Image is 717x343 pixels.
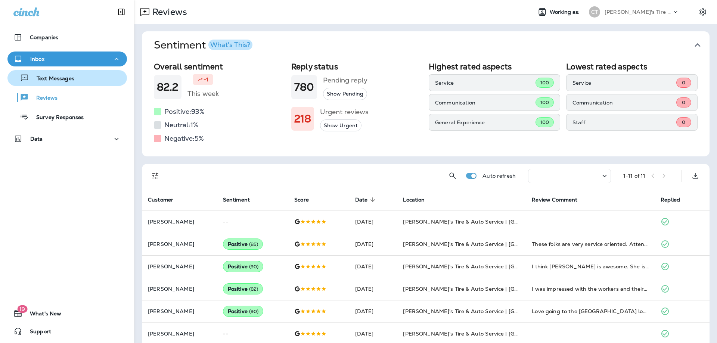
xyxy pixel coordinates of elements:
span: ( 82 ) [249,286,258,292]
span: Date [355,197,368,203]
span: Customer [148,196,183,203]
p: Staff [572,119,676,125]
h1: Sentiment [154,39,252,52]
p: General Experience [435,119,536,125]
p: [PERSON_NAME] [148,286,211,292]
span: [PERSON_NAME]'s Tire & Auto Service | [GEOGRAPHIC_DATA] [403,241,567,247]
span: [PERSON_NAME]'s Tire & Auto Service | [GEOGRAPHIC_DATA] [403,286,567,292]
p: [PERSON_NAME] [148,219,211,225]
p: Communication [572,100,676,106]
h5: Positive: 93 % [164,106,205,118]
span: Score [294,196,319,203]
button: Settings [696,5,710,19]
td: [DATE] [349,233,397,255]
span: 100 [540,79,549,86]
button: Filters [148,168,163,183]
span: Support [22,328,51,337]
div: What's This? [210,41,250,48]
button: What's This? [208,40,252,50]
span: ( 85 ) [249,241,258,247]
button: Text Messages [7,70,127,86]
p: Survey Responses [29,114,84,121]
span: 100 [540,99,549,106]
h2: Highest rated aspects [429,62,560,71]
button: 19What's New [7,306,127,321]
h5: This week [187,88,219,100]
p: Reviews [149,6,187,18]
span: Review Comment [532,197,577,203]
button: SentimentWhat's This? [148,31,716,59]
div: These folks are very service oriented. Attention to details and great communication, which ensure... [532,240,649,248]
h5: Neutral: 1 % [164,119,198,131]
button: Collapse Sidebar [111,4,132,19]
button: Reviews [7,90,127,105]
button: Search Reviews [445,168,460,183]
td: [DATE] [349,278,397,300]
span: Working as: [550,9,581,15]
div: Love going to the Morgan City location. Heather is so knowledgeable and a pleasure to work with. [532,308,649,315]
span: Customer [148,197,173,203]
p: Reviews [29,95,58,102]
span: 0 [682,119,685,125]
p: Text Messages [29,75,74,82]
button: Inbox [7,52,127,66]
div: CT [589,6,600,18]
span: Location [403,196,434,203]
button: Show Urgent [320,119,361,132]
h2: Overall sentiment [154,62,285,71]
h1: 82.2 [157,81,179,93]
span: Date [355,196,378,203]
h2: Lowest rated aspects [566,62,698,71]
span: Replied [661,197,680,203]
td: -- [217,211,289,233]
button: Companies [7,30,127,45]
div: 1 - 11 of 11 [623,173,645,179]
p: [PERSON_NAME] [148,308,211,314]
span: Replied [661,196,690,203]
p: Service [572,80,676,86]
h5: Urgent reviews [320,106,369,118]
span: [PERSON_NAME]'s Tire & Auto Service | [GEOGRAPHIC_DATA] [403,218,567,225]
p: Communication [435,100,536,106]
button: Export as CSV [688,168,703,183]
button: Data [7,131,127,146]
span: [PERSON_NAME]'s Tire & Auto Service | [GEOGRAPHIC_DATA] [403,263,567,270]
div: I was impressed with the workers and their attention to the customers needs and the quality of th... [532,285,649,293]
td: [DATE] [349,255,397,278]
div: I think Heather is awesome. She is a go-getter and very efficient. She has a lot of energy, is ve... [532,263,649,270]
p: [PERSON_NAME] [148,331,211,337]
h5: Negative: 5 % [164,132,204,144]
div: Positive [223,238,263,250]
div: Positive [223,283,263,294]
p: [PERSON_NAME]'s Tire & Auto [605,9,672,15]
div: Positive [223,306,264,317]
button: Survey Responses [7,109,127,125]
button: Support [7,324,127,339]
span: 0 [682,99,685,106]
span: 19 [17,305,27,313]
span: 100 [540,119,549,125]
span: Review Comment [532,196,587,203]
h1: 218 [294,113,311,125]
div: SentimentWhat's This? [142,59,710,156]
span: 0 [682,79,685,86]
td: [DATE] [349,300,397,322]
h5: Pending reply [323,74,367,86]
p: [PERSON_NAME] [148,264,211,269]
p: Auto refresh [482,173,516,179]
h2: Reply status [291,62,423,71]
span: Sentiment [223,197,250,203]
div: Positive [223,261,264,272]
span: [PERSON_NAME]'s Tire & Auto Service | [GEOGRAPHIC_DATA] [403,308,567,315]
h1: 780 [294,81,314,93]
span: ( 90 ) [249,308,259,315]
span: [PERSON_NAME]'s Tire & Auto Service | [GEOGRAPHIC_DATA] [403,330,567,337]
p: [PERSON_NAME] [148,241,211,247]
span: Score [294,197,309,203]
span: Location [403,197,425,203]
span: What's New [22,311,61,319]
p: Service [435,80,536,86]
span: ( 90 ) [249,264,259,270]
button: Show Pending [323,88,367,100]
p: -1 [204,76,208,83]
